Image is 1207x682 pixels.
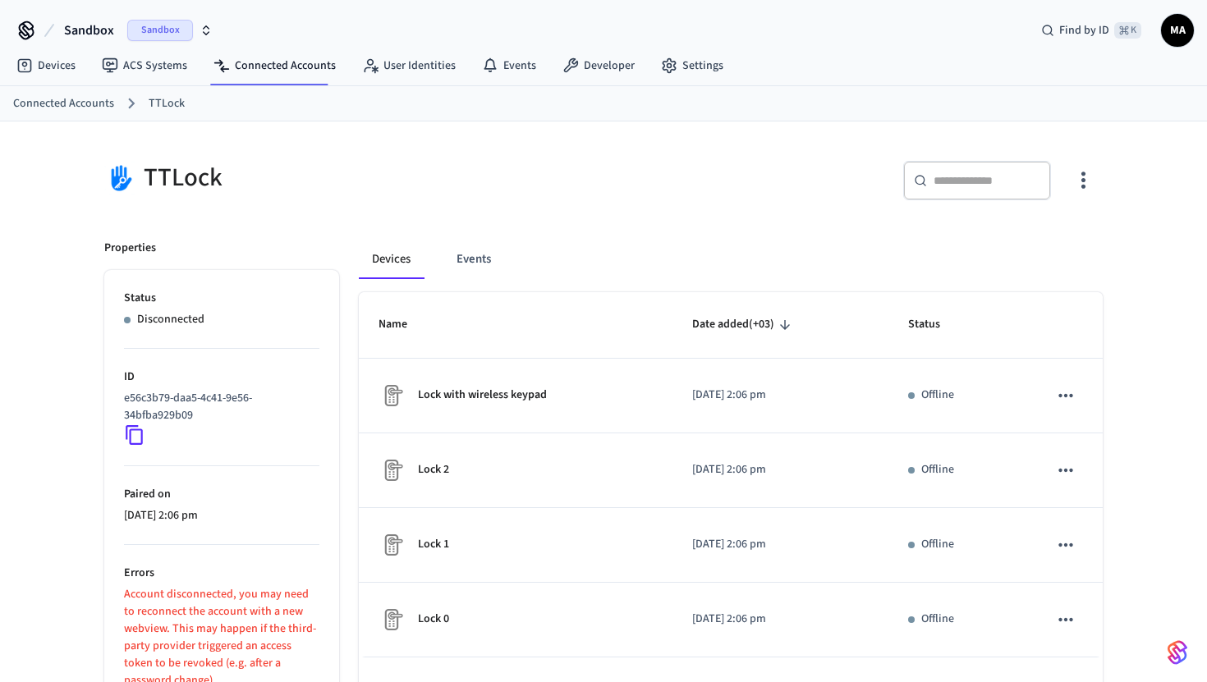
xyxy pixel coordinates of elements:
[418,387,547,404] p: Lock with wireless keypad
[64,21,114,40] span: Sandbox
[89,51,200,80] a: ACS Systems
[124,565,319,582] p: Errors
[379,606,405,633] img: Placeholder Lock Image
[349,51,469,80] a: User Identities
[124,390,313,424] p: e56c3b79-daa5-4c41-9e56-34bfba929b09
[692,611,869,628] p: [DATE] 2:06 pm
[418,536,449,553] p: Lock 1
[692,387,869,404] p: [DATE] 2:06 pm
[379,312,429,337] span: Name
[908,312,961,337] span: Status
[921,611,954,628] p: Offline
[379,457,405,483] img: Placeholder Lock Image
[1028,16,1154,45] div: Find by ID⌘ K
[3,51,89,80] a: Devices
[359,240,1103,279] div: connected account tabs
[692,461,869,478] p: [DATE] 2:06 pm
[359,292,1103,657] table: sticky table
[418,461,449,478] p: Lock 2
[648,51,737,80] a: Settings
[692,536,869,553] p: [DATE] 2:06 pm
[124,290,319,307] p: Status
[137,311,204,328] p: Disconnected
[549,51,648,80] a: Developer
[124,507,319,524] p: [DATE] 2:06 pm
[13,95,114,112] a: Connected Accounts
[200,51,349,80] a: Connected Accounts
[379,532,405,558] img: Placeholder Lock Image
[921,387,954,404] p: Offline
[104,240,156,257] p: Properties
[127,20,193,41] span: Sandbox
[1114,22,1141,39] span: ⌘ K
[149,95,185,112] a: TTLock
[469,51,549,80] a: Events
[359,240,424,279] button: Devices
[379,382,405,409] img: Placeholder Lock Image
[921,461,954,478] p: Offline
[1163,16,1192,45] span: MA
[124,368,319,386] p: ID
[1161,14,1194,47] button: MA
[124,486,319,503] p: Paired on
[1168,639,1187,666] img: SeamLogoGradient.69752ec5.svg
[692,312,796,337] span: Date added(+03)
[443,240,504,279] button: Events
[1059,22,1109,39] span: Find by ID
[921,536,954,553] p: Offline
[104,161,137,195] img: TTLock Logo, Square
[418,611,449,628] p: Lock 0
[104,161,594,195] div: TTLock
